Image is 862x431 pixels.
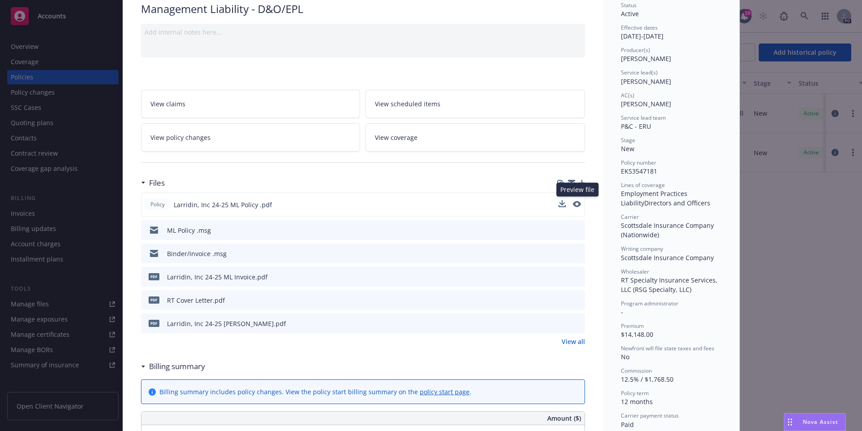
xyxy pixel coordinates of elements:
div: RT Cover Letter.pdf [167,296,225,305]
span: View coverage [375,133,418,142]
div: Binder/invoice .msg [167,249,227,258]
span: Stage [621,136,635,144]
span: View claims [150,99,185,109]
button: download file [559,200,566,209]
div: Management Liability - D&O/EPL [141,1,585,17]
span: Larridin, Inc 24-25 ML Policy .pdf [174,200,272,209]
button: download file [559,226,566,235]
span: View policy changes [150,133,211,142]
a: policy start page [420,387,470,396]
span: Premium [621,322,644,330]
span: $14,148.00 [621,330,653,339]
span: Policy term [621,389,649,397]
span: [PERSON_NAME] [621,54,671,63]
span: Producer(s) [621,46,650,54]
div: Files [141,177,165,189]
span: 12 months [621,397,653,406]
span: [PERSON_NAME] [621,77,671,86]
span: [PERSON_NAME] [621,100,671,108]
div: Larridin, Inc 24-25 ML Invoice.pdf [167,272,268,282]
button: download file [559,272,566,282]
div: [DATE] - [DATE] [621,24,721,41]
button: download file [559,249,566,258]
span: - [621,308,623,316]
span: RT Specialty Insurance Services, LLC (RSG Specialty, LLC) [621,276,719,294]
span: Service lead(s) [621,69,658,76]
a: View scheduled items [365,90,585,118]
button: preview file [573,201,581,207]
button: preview file [573,249,581,258]
button: preview file [573,272,581,282]
button: download file [559,296,566,305]
div: Billing summary includes policy changes. View the policy start billing summary on the . [159,387,471,396]
span: Employment Practices Liability [621,189,689,207]
span: View scheduled items [375,99,440,109]
button: Nova Assist [784,413,846,431]
span: Service lead team [621,114,666,122]
span: No [621,353,629,361]
button: download file [559,319,566,328]
a: View all [562,337,585,346]
span: Directors and Officers [644,199,710,207]
h3: Files [149,177,165,189]
a: View claims [141,90,361,118]
span: Wholesaler [621,268,649,275]
span: Active [621,9,639,18]
span: Effective dates [621,24,658,31]
span: AC(s) [621,91,634,99]
button: preview file [573,296,581,305]
a: View coverage [365,123,585,152]
span: Amount ($) [547,414,581,423]
span: Policy [149,200,167,209]
span: Carrier payment status [621,412,679,419]
button: preview file [573,200,581,209]
span: Writing company [621,245,663,253]
button: preview file [573,319,581,328]
span: pdf [149,320,159,327]
span: Commission [621,367,652,374]
div: Larridin, Inc 24-25 [PERSON_NAME].pdf [167,319,286,328]
span: 12.5% / $1,768.50 [621,375,673,383]
div: Billing summary [141,361,205,372]
div: Drag to move [784,414,796,431]
span: pdf [149,296,159,303]
span: Policy number [621,159,656,166]
span: Scottsdale Insurance Company (Nationwide) [621,221,716,239]
span: Scottsdale Insurance Company [621,253,714,262]
span: Paid [621,420,634,429]
span: New [621,144,634,153]
div: ML Policy .msg [167,226,211,235]
button: download file [559,200,566,207]
span: pdf [149,273,159,280]
h3: Billing summary [149,361,205,372]
span: Lines of coverage [621,181,665,189]
span: Newfront will file state taxes and fees [621,344,714,352]
a: View policy changes [141,123,361,152]
span: Program administrator [621,300,678,307]
div: Add internal notes here... [145,27,581,37]
span: P&C - ERU [621,122,651,131]
span: Status [621,1,637,9]
span: Carrier [621,213,639,221]
span: EKS3547181 [621,167,657,175]
span: Nova Assist [803,418,838,426]
div: Preview file [556,183,598,196]
button: preview file [573,226,581,235]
